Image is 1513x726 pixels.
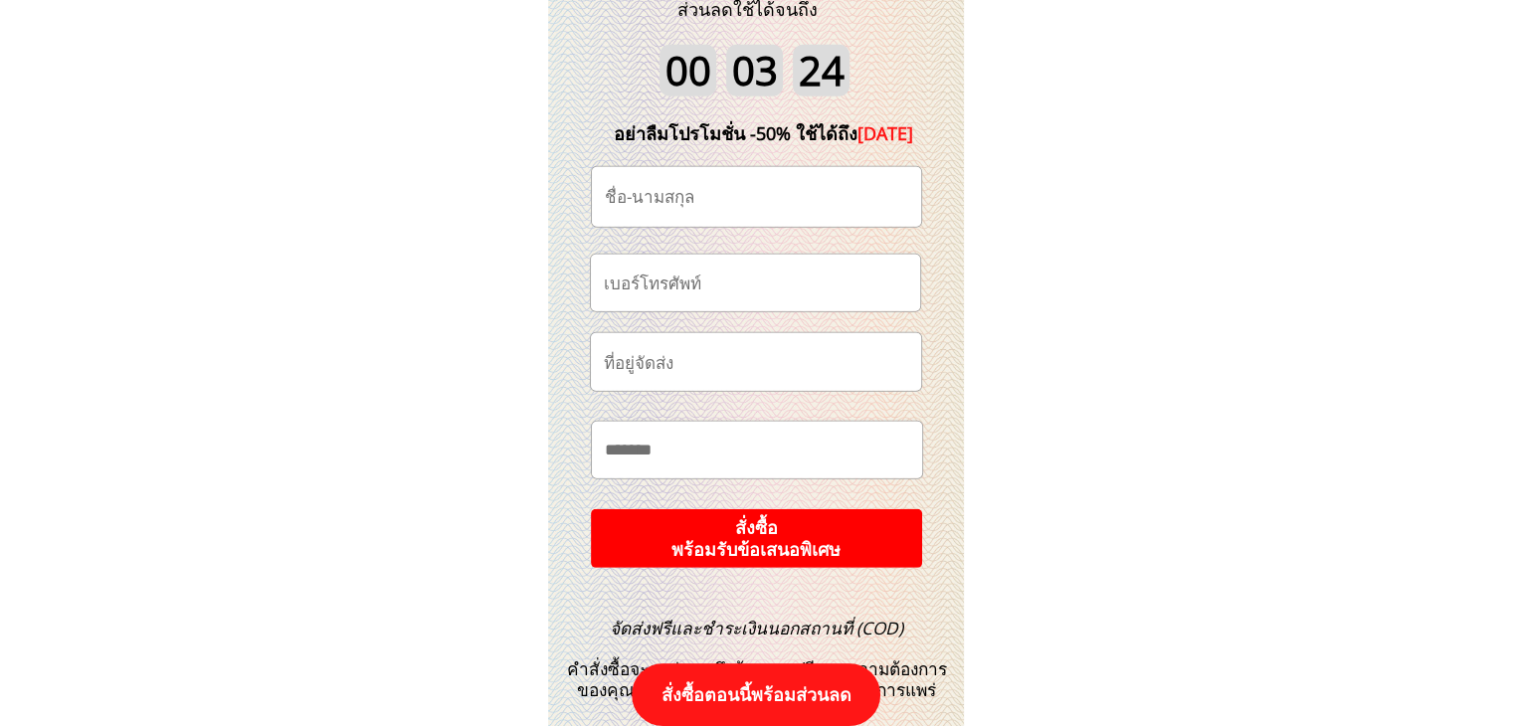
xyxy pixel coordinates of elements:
input: ชื่อ-นามสกุล [600,167,913,227]
p: สั่งซื้อ พร้อมรับข้อเสนอพิเศษ [590,509,922,568]
div: อย่าลืมโปรโมชั่น -50% ใช้ได้ถึง [584,119,944,148]
h3: คำสั่งซื้อจะถูกส่งตรงถึงบ้านคุณฟรีตามความต้องการของคุณในขณะที่ปิดมาตรฐานการป้องกันการแพร่ระบาด [555,619,959,722]
input: ที่อยู่จัดส่ง [599,333,913,391]
span: จัดส่งฟรีและชำระเงินนอกสถานที่ (COD) [610,617,903,639]
input: เบอร์โทรศัพท์ [599,255,912,311]
span: [DATE] [857,121,913,145]
p: สั่งซื้อตอนนี้พร้อมส่วนลด [632,663,880,726]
